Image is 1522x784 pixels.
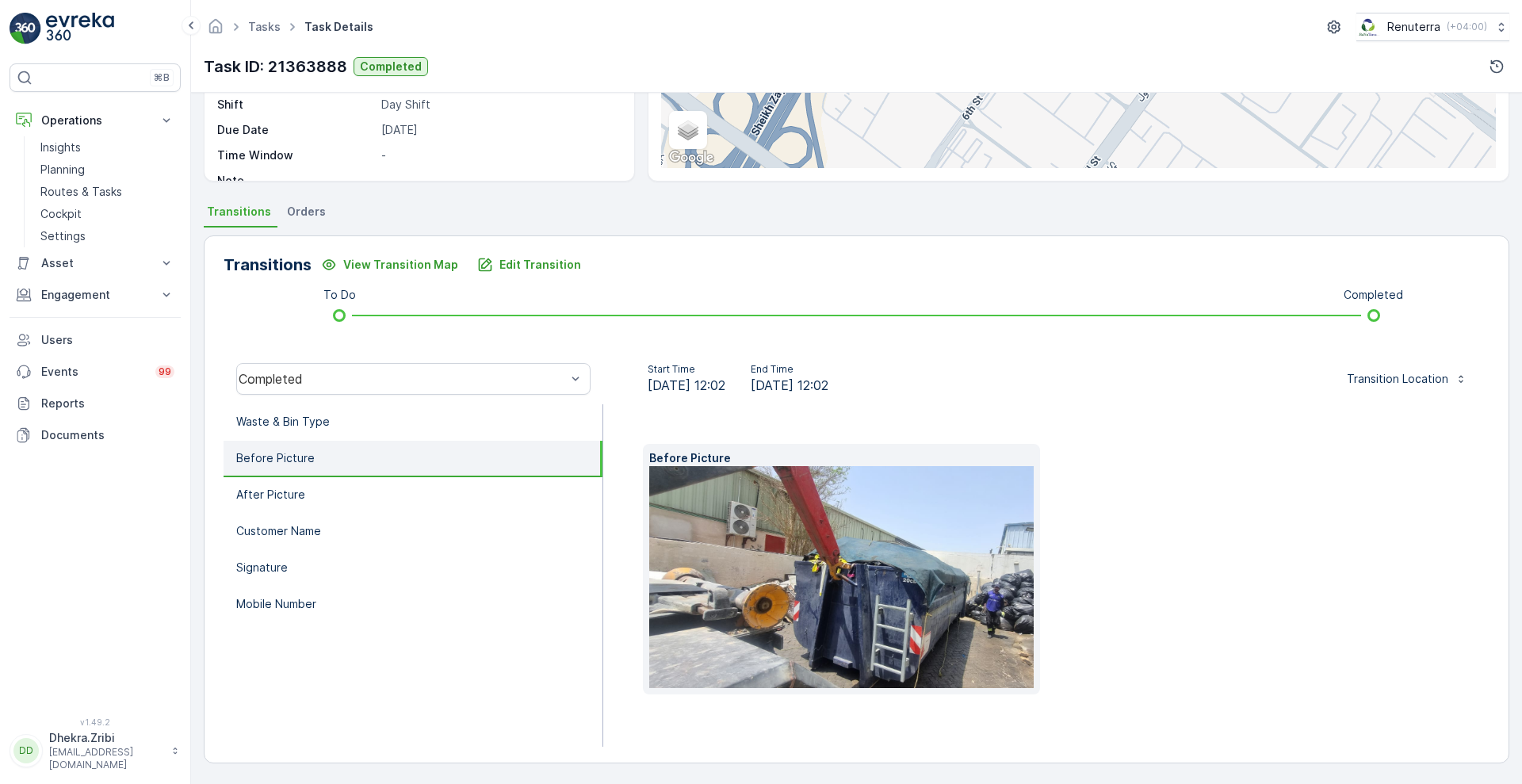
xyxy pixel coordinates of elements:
[159,365,171,378] p: 99
[10,419,181,451] a: Documents
[41,287,149,303] p: Engagement
[236,487,305,503] p: After Picture
[154,71,170,84] p: ⌘B
[224,253,312,277] p: Transitions
[1447,21,1487,33] p: ( +04:00 )
[40,228,86,244] p: Settings
[236,596,316,612] p: Mobile Number
[40,162,85,178] p: Planning
[751,363,828,376] p: End Time
[217,147,375,163] p: Time Window
[34,181,181,203] a: Routes & Tasks
[671,113,706,147] a: Layers
[10,356,181,388] a: Events99
[354,57,428,76] button: Completed
[381,173,618,189] p: -
[46,13,114,44] img: logo_light-DOdMpM7g.png
[236,414,330,430] p: Waste & Bin Type
[751,376,828,395] span: [DATE] 12:02
[41,396,174,411] p: Reports
[10,13,41,44] img: logo
[648,363,725,376] p: Start Time
[10,388,181,419] a: Reports
[10,717,181,727] span: v 1.49.2
[217,97,375,113] p: Shift
[40,184,122,200] p: Routes & Tasks
[381,97,618,113] p: Day Shift
[649,450,1034,466] p: Before Picture
[343,257,458,273] p: View Transition Map
[49,746,163,771] p: [EMAIL_ADDRESS][DOMAIN_NAME]
[468,252,591,277] button: Edit Transition
[1337,366,1477,392] button: Transition Location
[10,730,181,771] button: DDDhekra.Zribi[EMAIL_ADDRESS][DOMAIN_NAME]
[649,466,1130,688] img: 7f2d7708ca4549dfbde325fca47c42f2.jpeg
[665,147,717,168] img: Google
[41,364,146,380] p: Events
[301,19,377,35] span: Task Details
[1356,18,1381,36] img: Screenshot_2024-07-26_at_13.33.01.png
[34,159,181,181] a: Planning
[34,225,181,247] a: Settings
[323,287,356,303] p: To Do
[10,324,181,356] a: Users
[381,147,618,163] p: -
[1344,287,1403,303] p: Completed
[665,147,717,168] a: Open this area in Google Maps (opens a new window)
[207,24,224,37] a: Homepage
[10,105,181,136] button: Operations
[499,257,581,273] p: Edit Transition
[204,55,347,78] p: Task ID: 21363888
[40,206,82,222] p: Cockpit
[207,204,271,220] span: Transitions
[248,20,281,33] a: Tasks
[41,255,149,271] p: Asset
[648,376,725,395] span: [DATE] 12:02
[381,122,618,138] p: [DATE]
[41,332,174,348] p: Users
[236,523,321,539] p: Customer Name
[236,450,315,466] p: Before Picture
[10,279,181,311] button: Engagement
[312,252,468,277] button: View Transition Map
[1347,371,1448,387] p: Transition Location
[217,173,375,189] p: Note
[236,560,288,576] p: Signature
[49,730,163,746] p: Dhekra.Zribi
[41,113,149,128] p: Operations
[1387,19,1440,35] p: Renuterra
[41,427,174,443] p: Documents
[34,136,181,159] a: Insights
[10,247,181,279] button: Asset
[239,372,566,386] div: Completed
[34,203,181,225] a: Cockpit
[287,204,326,220] span: Orders
[1356,13,1509,41] button: Renuterra(+04:00)
[217,122,375,138] p: Due Date
[360,59,422,75] p: Completed
[40,140,81,155] p: Insights
[13,738,39,763] div: DD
